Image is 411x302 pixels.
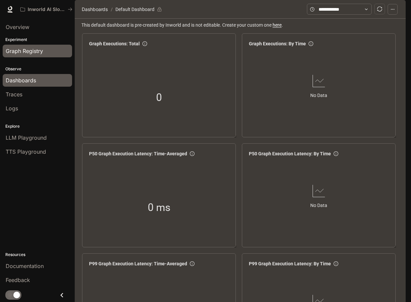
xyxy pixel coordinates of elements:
span: info-circle [334,261,338,266]
span: P99 Graph Execution Latency: By Time [249,260,331,267]
span: Graph Executions: Total [89,40,140,47]
span: info-circle [190,261,194,266]
span: / [111,6,113,13]
span: info-circle [190,151,194,156]
article: No Data [310,92,327,99]
button: Dashboards [80,5,109,13]
span: Graph Executions: By Time [249,40,306,47]
p: Inworld AI Slothtopia [28,7,65,12]
a: here [273,22,282,28]
span: P50 Graph Execution Latency: Time-Averaged [89,150,187,157]
span: info-circle [142,41,147,46]
span: info-circle [334,151,338,156]
article: Default Dashboard [114,3,156,16]
span: P99 Graph Execution Latency: Time-Averaged [89,260,187,267]
span: P50 Graph Execution Latency: By Time [249,150,331,157]
span: info-circle [309,41,313,46]
span: 0 [156,90,162,106]
span: 0 ms [148,200,170,216]
span: sync [377,6,382,12]
button: All workspaces [17,3,75,16]
span: This default dashboard is pre-created by Inworld and is not editable. Create your custom one . [81,21,400,29]
span: Dashboards [82,5,108,13]
article: No Data [310,202,327,209]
